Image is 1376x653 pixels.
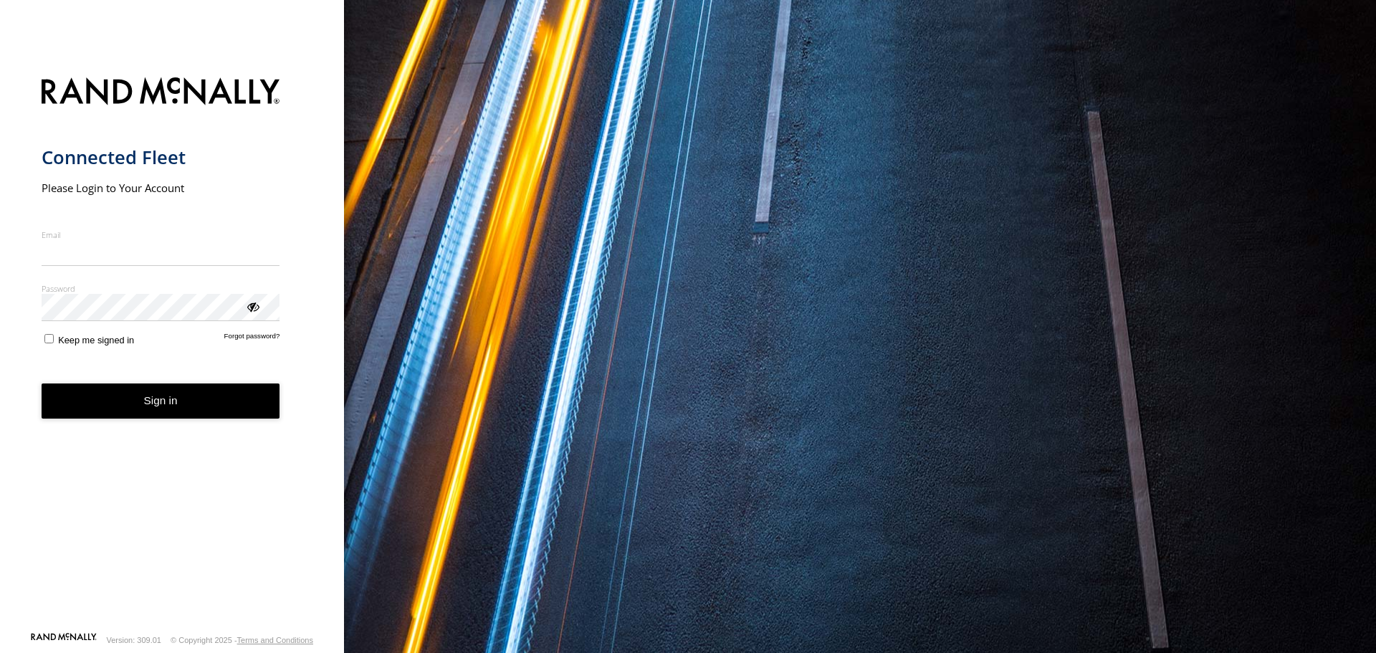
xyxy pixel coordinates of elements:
input: Keep me signed in [44,334,54,343]
a: Visit our Website [31,633,97,647]
form: main [42,69,303,631]
div: Version: 309.01 [107,636,161,644]
label: Password [42,283,280,294]
span: Keep me signed in [58,335,134,345]
a: Forgot password? [224,332,280,345]
div: © Copyright 2025 - [171,636,313,644]
label: Email [42,229,280,240]
h1: Connected Fleet [42,146,280,169]
button: Sign in [42,383,280,419]
a: Terms and Conditions [237,636,313,644]
img: Rand McNally [42,75,280,111]
h2: Please Login to Your Account [42,181,280,195]
div: ViewPassword [245,299,259,313]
